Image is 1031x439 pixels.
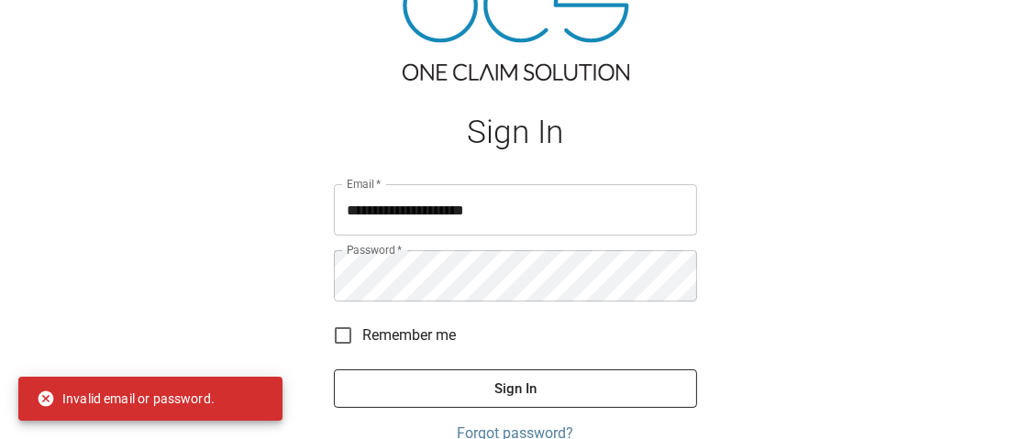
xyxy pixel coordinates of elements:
button: Sign In [334,369,697,408]
span: Remember me [362,324,456,346]
h1: Sign In [334,114,697,151]
label: Password [347,242,402,258]
label: Email [347,176,382,192]
div: Invalid email or password. [37,382,215,415]
img: ocs-logo-white-transparent.png [22,11,95,48]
